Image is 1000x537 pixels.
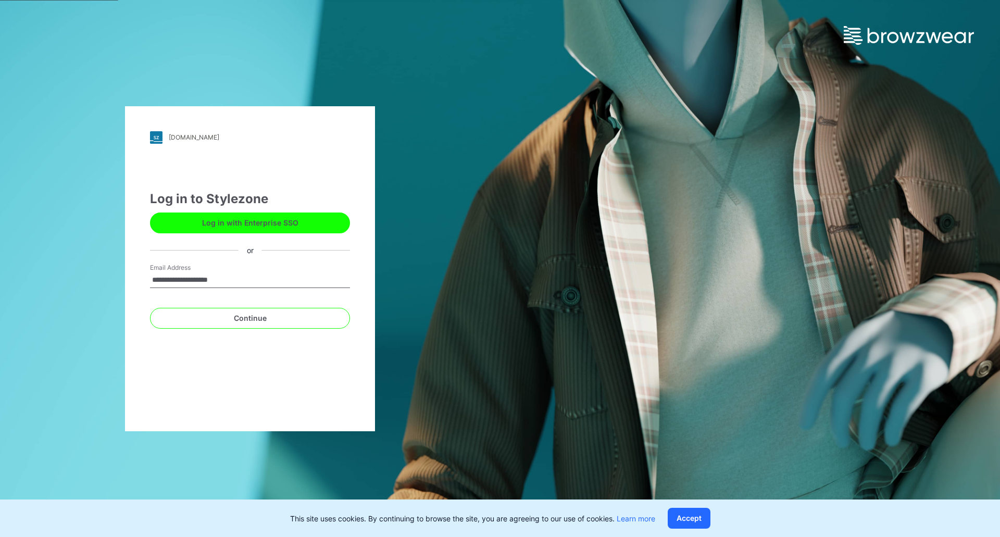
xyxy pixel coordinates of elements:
div: or [239,245,262,256]
img: browzwear-logo.e42bd6dac1945053ebaf764b6aa21510.svg [844,26,974,45]
a: Learn more [617,514,655,523]
img: stylezone-logo.562084cfcfab977791bfbf7441f1a819.svg [150,131,162,144]
p: This site uses cookies. By continuing to browse the site, you are agreeing to our use of cookies. [290,513,655,524]
button: Log in with Enterprise SSO [150,213,350,233]
label: Email Address [150,263,223,272]
div: [DOMAIN_NAME] [169,133,219,141]
button: Continue [150,308,350,329]
button: Accept [668,508,710,529]
a: [DOMAIN_NAME] [150,131,350,144]
div: Log in to Stylezone [150,190,350,208]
